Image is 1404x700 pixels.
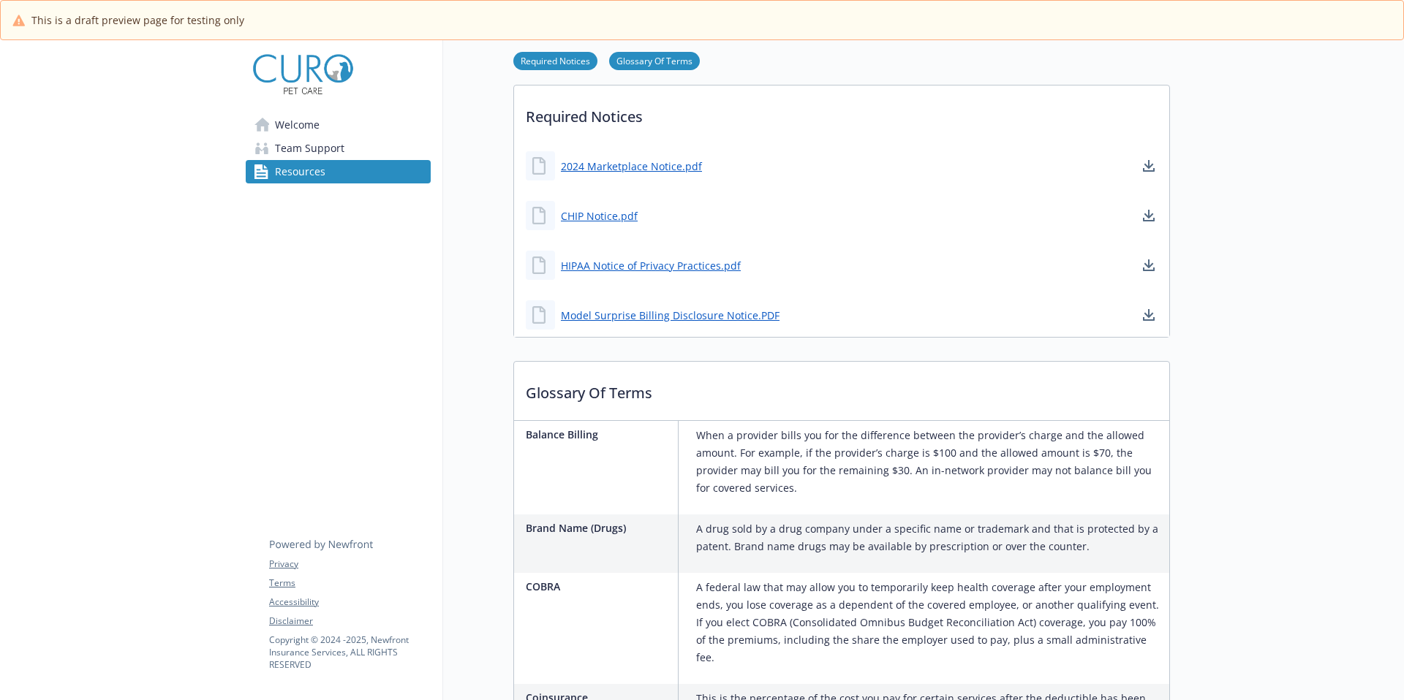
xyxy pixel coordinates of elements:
[514,85,1169,140] p: Required Notices
[513,53,597,67] a: Required Notices
[696,579,1163,666] p: A federal law that may allow you to temporarily keep health coverage after your employment ends, ...
[526,579,672,594] p: COBRA
[269,558,430,571] a: Privacy
[1140,306,1158,324] a: download document
[609,53,700,67] a: Glossary Of Terms
[561,159,702,174] a: 2024 Marketplace Notice.pdf
[269,634,430,671] p: Copyright © 2024 - 2025 , Newfront Insurance Services, ALL RIGHTS RESERVED
[561,208,638,224] a: CHIP Notice.pdf
[31,12,244,28] span: This is a draft preview page for testing only
[275,113,320,137] span: Welcome
[246,113,431,137] a: Welcome
[269,615,430,628] a: Disclaimer
[696,520,1163,555] p: A drug sold by a drug company under a specific name or trademark and that is protected by a paten...
[1140,207,1158,224] a: download document
[269,596,430,609] a: Accessibility
[269,577,430,590] a: Terms
[561,258,741,273] a: HIPAA Notice of Privacy Practices.pdf
[696,427,1163,497] p: When a provider bills you for the difference between the provider’s charge and the allowed amount...
[561,308,780,323] a: Model Surprise Billing Disclosure Notice.PDF
[1140,157,1158,175] a: download document
[246,137,431,160] a: Team Support
[1140,256,1158,274] a: download document
[275,137,344,160] span: Team Support
[526,520,672,536] p: Brand Name (Drugs)
[526,427,672,442] p: Balance Billing
[246,160,431,183] a: Resources
[275,160,325,183] span: Resources
[514,362,1169,416] p: Glossary Of Terms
